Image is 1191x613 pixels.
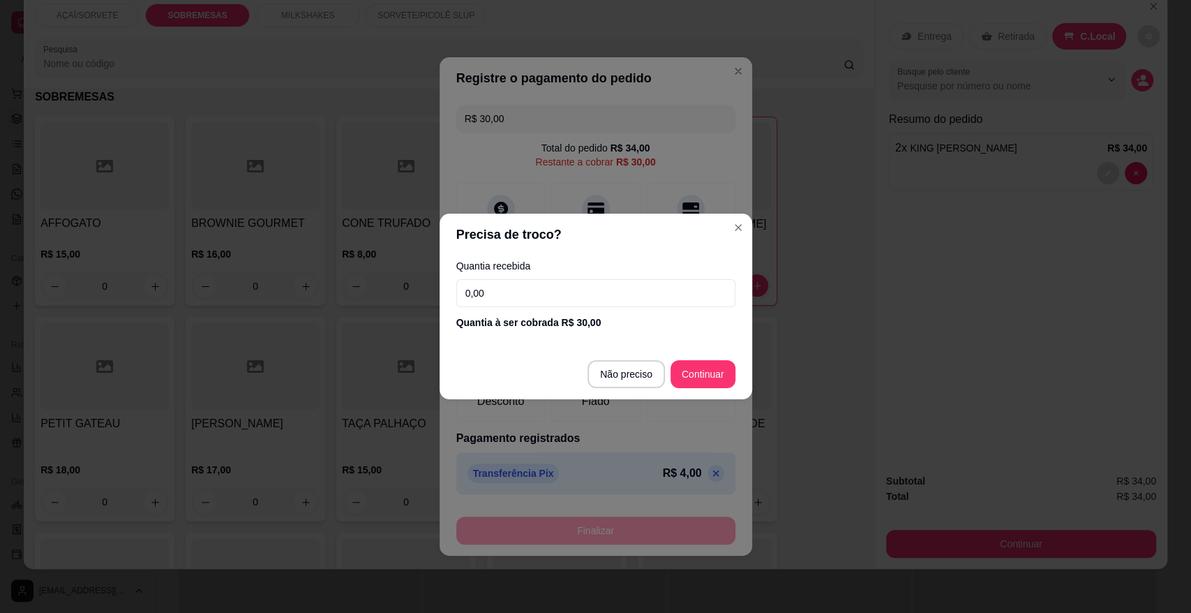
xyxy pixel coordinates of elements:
[440,214,752,256] header: Precisa de troco?
[587,360,665,388] button: Não preciso
[671,360,735,388] button: Continuar
[456,316,735,330] div: Quantia à ser cobrada R$ 30,00
[727,216,749,239] button: Close
[456,261,735,271] label: Quantia recebida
